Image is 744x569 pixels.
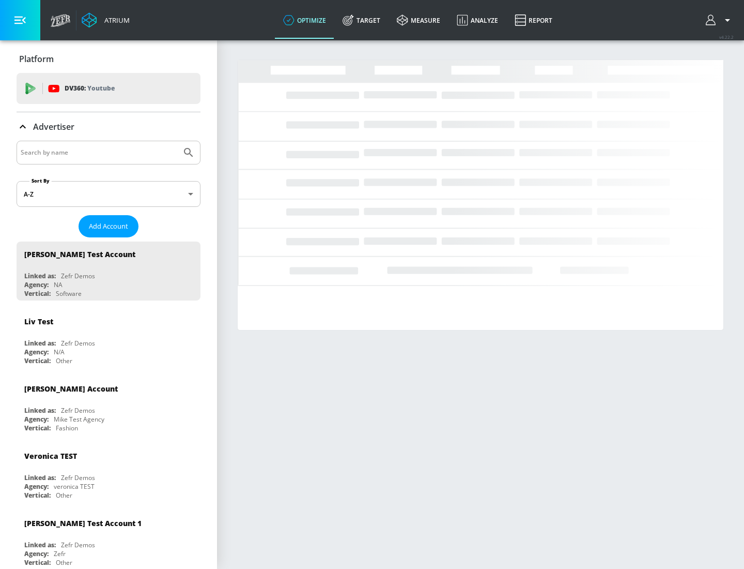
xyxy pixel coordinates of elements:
[17,443,200,502] div: Veronica TESTLinked as:Zefr DemosAgency:veronica TESTVertical:Other
[21,146,177,159] input: Search by name
[24,348,49,356] div: Agency:
[506,2,561,39] a: Report
[61,473,95,482] div: Zefr Demos
[17,181,200,207] div: A-Z
[87,83,115,94] p: Youtube
[24,415,49,424] div: Agency:
[100,16,130,25] div: Atrium
[24,317,53,326] div: Liv Test
[79,215,138,237] button: Add Account
[24,473,56,482] div: Linked as:
[24,289,51,298] div: Vertical:
[89,220,128,232] span: Add Account
[24,518,142,528] div: [PERSON_NAME] Test Account 1
[82,12,130,28] a: Atrium
[17,112,200,141] div: Advertiser
[17,242,200,301] div: [PERSON_NAME] Test AccountLinked as:Zefr DemosAgency:NAVertical:Software
[54,348,65,356] div: N/A
[24,249,135,259] div: [PERSON_NAME] Test Account
[24,451,77,461] div: Veronica TEST
[17,44,200,73] div: Platform
[17,73,200,104] div: DV360: Youtube
[24,424,51,432] div: Vertical:
[61,541,95,549] div: Zefr Demos
[61,272,95,280] div: Zefr Demos
[56,356,72,365] div: Other
[24,541,56,549] div: Linked as:
[29,177,52,184] label: Sort By
[719,34,734,40] span: v 4.22.2
[54,415,104,424] div: Mike Test Agency
[65,83,115,94] p: DV360:
[54,482,95,491] div: veronica TEST
[275,2,334,39] a: optimize
[24,272,56,280] div: Linked as:
[61,406,95,415] div: Zefr Demos
[17,309,200,368] div: Liv TestLinked as:Zefr DemosAgency:N/AVertical:Other
[19,53,54,65] p: Platform
[54,549,66,558] div: Zefr
[56,491,72,500] div: Other
[24,280,49,289] div: Agency:
[54,280,63,289] div: NA
[24,482,49,491] div: Agency:
[33,121,74,132] p: Advertiser
[17,376,200,435] div: [PERSON_NAME] AccountLinked as:Zefr DemosAgency:Mike Test AgencyVertical:Fashion
[24,356,51,365] div: Vertical:
[24,549,49,558] div: Agency:
[24,384,118,394] div: [PERSON_NAME] Account
[24,406,56,415] div: Linked as:
[56,424,78,432] div: Fashion
[448,2,506,39] a: Analyze
[56,289,82,298] div: Software
[24,558,51,567] div: Vertical:
[61,339,95,348] div: Zefr Demos
[24,339,56,348] div: Linked as:
[56,558,72,567] div: Other
[389,2,448,39] a: measure
[334,2,389,39] a: Target
[24,491,51,500] div: Vertical:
